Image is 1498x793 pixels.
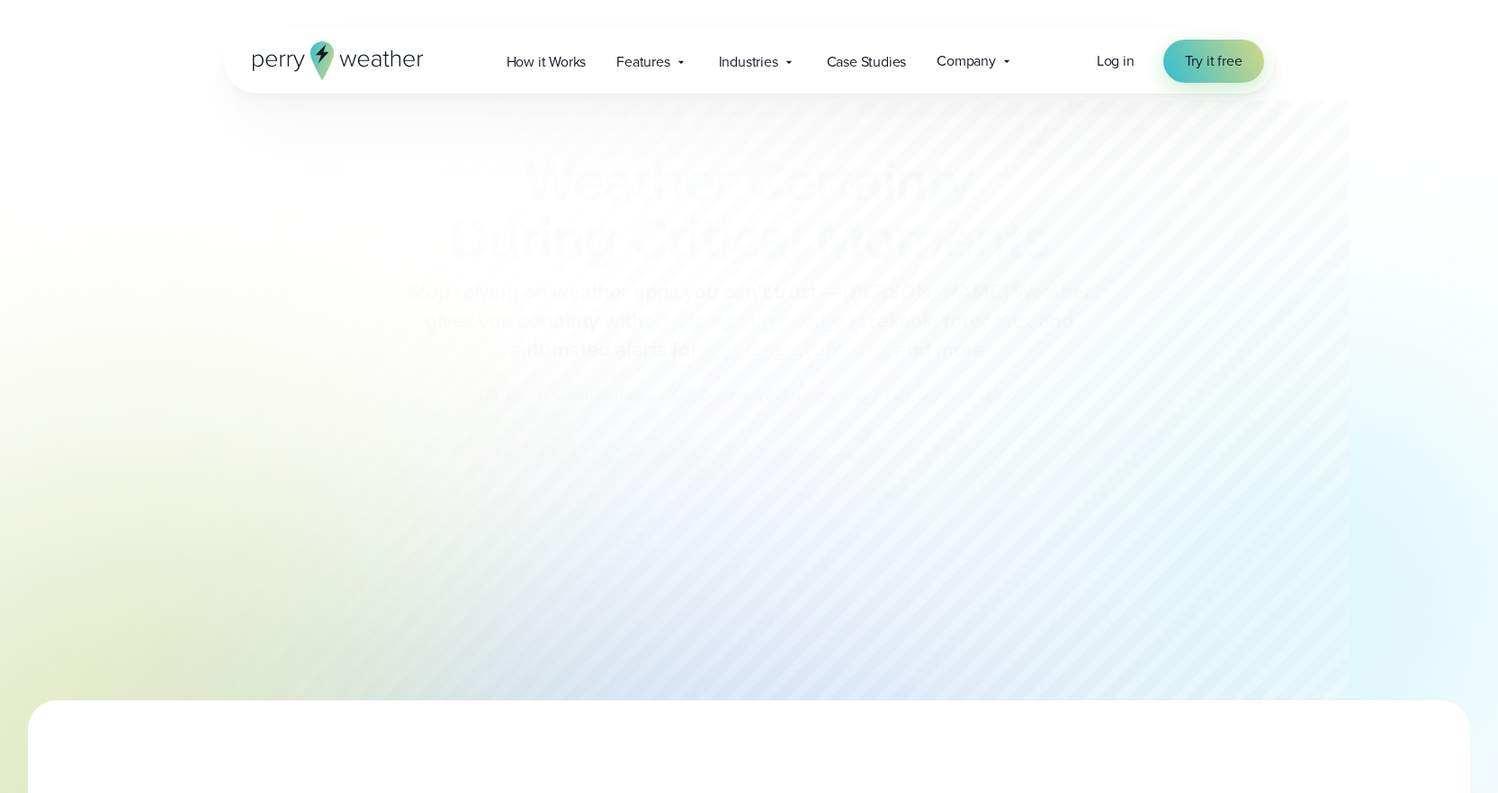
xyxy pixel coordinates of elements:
span: Industries [719,51,778,73]
a: Case Studies [812,43,922,80]
span: Try it free [1185,50,1242,72]
span: Features [616,51,669,73]
a: Log in [1097,50,1135,72]
a: How it Works [491,43,602,80]
span: How it Works [507,51,587,73]
a: Try it free [1163,40,1264,83]
span: Case Studies [827,51,907,73]
span: Log in [1097,50,1135,71]
span: Company [937,50,996,72]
